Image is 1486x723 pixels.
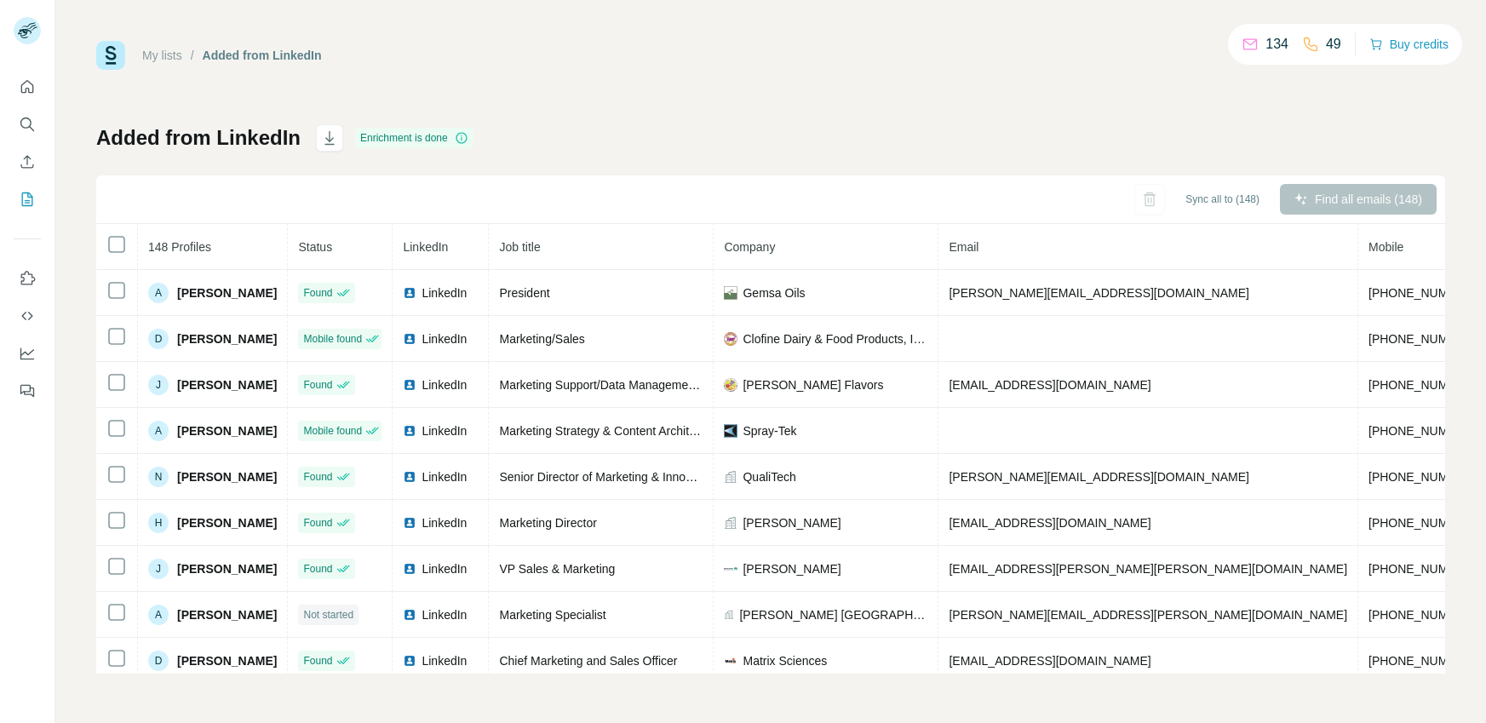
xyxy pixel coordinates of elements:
span: Clofine Dairy & Food Products, Inc. [743,330,927,347]
span: [EMAIL_ADDRESS][PERSON_NAME][PERSON_NAME][DOMAIN_NAME] [949,562,1347,576]
button: Enrich CSV [14,146,41,177]
span: [PERSON_NAME] [177,560,277,577]
button: Sync all to (148) [1173,186,1271,212]
span: Company [724,240,775,254]
span: [PERSON_NAME] [743,514,841,531]
span: Found [303,653,332,668]
span: [PHONE_NUMBER] [1368,378,1476,392]
span: Sync all to (148) [1185,192,1259,207]
button: Use Surfe on LinkedIn [14,263,41,294]
span: Found [303,561,332,577]
button: My lists [14,184,41,215]
img: company-logo [724,378,737,392]
div: J [148,375,169,395]
div: Added from LinkedIn [203,47,322,64]
span: [PERSON_NAME][EMAIL_ADDRESS][DOMAIN_NAME] [949,286,1248,300]
div: A [148,421,169,441]
span: Found [303,377,332,393]
span: Found [303,469,332,485]
span: Spray-Tek [743,422,796,439]
span: LinkedIn [422,468,467,485]
span: Marketing Director [499,516,596,530]
span: Found [303,515,332,531]
span: LinkedIn [422,514,467,531]
span: Marketing Strategy & Content Architecture – Microencapsulation & Ingredient Technologies [499,424,978,438]
span: [PERSON_NAME] Flavors [743,376,883,393]
img: Surfe Logo [96,41,125,70]
span: Mobile found [303,331,362,347]
h1: Added from LinkedIn [96,124,301,152]
span: President [499,286,549,300]
span: Marketing/Sales [499,332,584,346]
img: LinkedIn logo [403,562,416,576]
span: [PHONE_NUMBER] [1368,654,1476,668]
button: Search [14,109,41,140]
span: [PERSON_NAME] [177,606,277,623]
span: [PHONE_NUMBER] [1368,470,1476,484]
a: My lists [142,49,182,62]
span: [PERSON_NAME] [177,652,277,669]
button: Dashboard [14,338,41,369]
span: [PERSON_NAME] [177,468,277,485]
span: [PERSON_NAME] [177,330,277,347]
span: [EMAIL_ADDRESS][DOMAIN_NAME] [949,516,1150,530]
span: [PERSON_NAME] [177,284,277,301]
span: Matrix Sciences [743,652,827,669]
img: LinkedIn logo [403,378,416,392]
span: [PERSON_NAME] [177,422,277,439]
span: LinkedIn [422,284,467,301]
span: LinkedIn [422,330,467,347]
span: LinkedIn [422,560,467,577]
div: A [148,283,169,303]
span: [PERSON_NAME] [GEOGRAPHIC_DATA], L.P. [739,606,927,623]
span: [PERSON_NAME] [177,376,277,393]
button: Buy credits [1369,32,1449,56]
div: J [148,559,169,579]
span: Not started [303,607,353,623]
img: company-logo [724,424,737,438]
span: Found [303,285,332,301]
span: Mobile [1368,240,1403,254]
img: LinkedIn logo [403,654,416,668]
span: QualiTech [743,468,795,485]
span: [PHONE_NUMBER] [1368,286,1476,300]
img: LinkedIn logo [403,516,416,530]
div: D [148,329,169,349]
p: 134 [1265,34,1288,55]
div: Enrichment is done [355,128,473,148]
img: LinkedIn logo [403,286,416,300]
img: LinkedIn logo [403,424,416,438]
img: company-logo [724,654,737,668]
img: company-logo [724,286,737,300]
span: VP Sales & Marketing [499,562,615,576]
span: Mobile found [303,423,362,439]
span: LinkedIn [422,376,467,393]
span: Chief Marketing and Sales Officer [499,654,677,668]
div: A [148,605,169,625]
span: Gemsa Oils [743,284,805,301]
span: [PHONE_NUMBER] [1368,562,1476,576]
span: Senior Director of Marketing & Innovation [499,470,717,484]
img: LinkedIn logo [403,332,416,346]
span: [PERSON_NAME] [177,514,277,531]
div: H [148,513,169,533]
img: company-logo [724,332,737,346]
img: company-logo [724,562,737,576]
span: Status [298,240,332,254]
button: Quick start [14,72,41,102]
span: Marketing Specialist [499,608,605,622]
p: 49 [1326,34,1341,55]
span: [PERSON_NAME] [743,560,841,577]
span: [EMAIL_ADDRESS][DOMAIN_NAME] [949,378,1150,392]
button: Feedback [14,376,41,406]
li: / [191,47,194,64]
span: 148 Profiles [148,240,211,254]
span: [PHONE_NUMBER] [1368,608,1476,622]
span: LinkedIn [403,240,448,254]
span: Email [949,240,978,254]
span: Job title [499,240,540,254]
div: N [148,467,169,487]
span: LinkedIn [422,606,467,623]
div: D [148,651,169,671]
img: LinkedIn logo [403,470,416,484]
